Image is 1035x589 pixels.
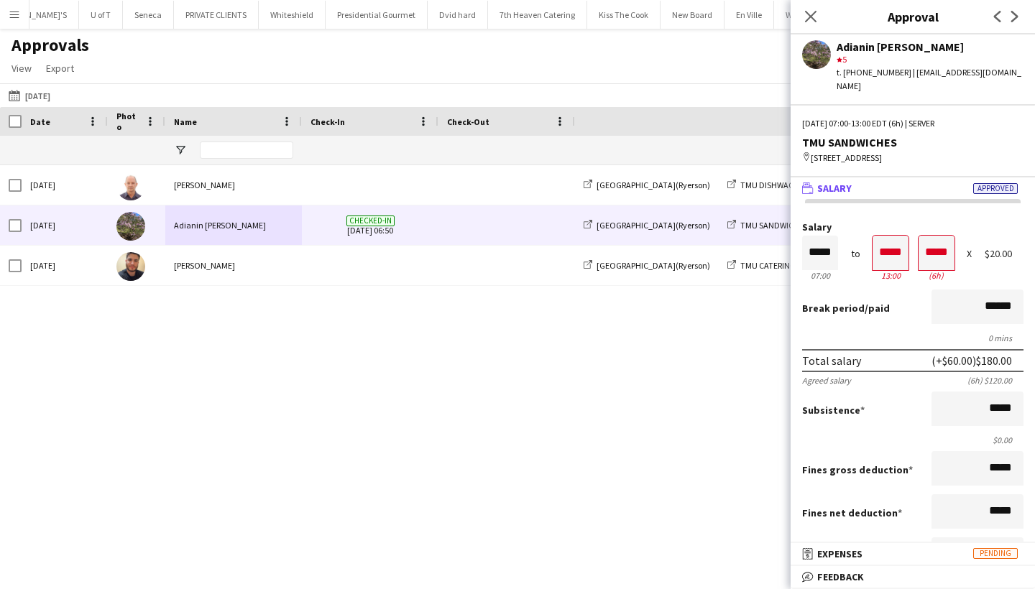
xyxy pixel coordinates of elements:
button: 7th Heaven Catering [488,1,587,29]
div: 13:00 [873,270,908,281]
label: Fines net deduction [802,506,902,519]
div: Adianin [PERSON_NAME] [165,205,302,245]
span: [GEOGRAPHIC_DATA](Ryerson) [597,260,710,271]
span: Break period [802,302,865,315]
span: Checked-in [346,215,395,226]
span: [GEOGRAPHIC_DATA](Ryerson) [597,180,710,190]
div: Agreed salary [802,375,851,386]
span: Export [46,62,74,75]
button: New Board [661,1,724,29]
img: Walfrido Mesa [116,172,145,200]
button: Seneca [123,1,174,29]
span: [DATE] 06:50 [310,205,430,245]
div: [DATE] [22,205,108,245]
div: 5 [837,53,1023,66]
span: TMU SANDWICHES [740,220,808,231]
button: PRIVATE CLIENTS [174,1,259,29]
div: 07:00 [802,270,838,281]
a: View [6,59,37,78]
button: [DATE] [6,87,53,104]
span: TMU DISHWACHER [740,180,808,190]
h3: Approval [791,7,1035,26]
span: Approved [973,183,1018,194]
div: 0 mins [802,333,1023,343]
span: TMU CATERING DELIVERY [740,260,830,271]
a: [GEOGRAPHIC_DATA](Ryerson) [584,260,710,271]
button: Whiteshield [259,1,326,29]
mat-expansion-panel-header: ExpensesPending [791,543,1035,565]
div: Total salary [802,353,861,368]
div: X [967,249,972,259]
label: Subsistence [802,404,865,417]
span: Name [174,116,197,127]
button: Presidential Gourmet [326,1,428,29]
span: Photo [116,111,139,132]
span: Salary [817,182,852,195]
a: [GEOGRAPHIC_DATA](Ryerson) [584,180,710,190]
span: [GEOGRAPHIC_DATA](Ryerson) [597,220,710,231]
div: $20.00 [985,249,1023,259]
img: Danny Garrido [116,252,145,281]
div: 6h [919,270,954,281]
label: Salary [802,222,1023,233]
button: Open Filter Menu [174,144,187,157]
a: TMU CATERING DELIVERY [727,260,830,271]
button: En Ville [724,1,774,29]
span: View [11,62,32,75]
button: U of T [79,1,123,29]
div: [DATE] [22,246,108,285]
div: [DATE] [22,165,108,205]
div: [PERSON_NAME] [165,165,302,205]
span: Check-In [310,116,345,127]
a: TMU SANDWICHES [727,220,808,231]
mat-expansion-panel-header: Feedback [791,566,1035,588]
span: Expenses [817,547,862,560]
img: Adianin Leon [116,212,145,241]
div: (6h) $120.00 [967,375,1023,386]
div: [PERSON_NAME] [165,246,302,285]
div: t. [PHONE_NUMBER] | [EMAIL_ADDRESS][DOMAIN_NAME] [837,66,1023,92]
div: [STREET_ADDRESS] [802,152,1023,164]
div: to [851,249,860,259]
span: Check-Out [447,116,489,127]
span: Date [30,116,50,127]
label: /paid [802,302,890,315]
label: Fines gross deduction [802,463,913,476]
button: Dvid hard [428,1,488,29]
button: Kiss The Cook [587,1,661,29]
div: [DATE] 07:00-13:00 EDT (6h) | SERVER [802,117,1023,130]
span: Feedback [817,570,864,583]
a: [GEOGRAPHIC_DATA](Ryerson) [584,220,710,231]
span: Pending [973,548,1018,559]
a: Export [40,59,80,78]
mat-expansion-panel-header: SalaryApproved [791,177,1035,199]
div: (+$60.00) $180.00 [931,353,1012,368]
div: Adianin [PERSON_NAME] [837,40,1023,53]
div: $0.00 [802,435,1023,445]
div: TMU SANDWICHES [802,136,1023,149]
a: TMU DISHWACHER [727,180,808,190]
button: Willow Springs Winery [774,1,876,29]
input: Name Filter Input [200,142,293,159]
